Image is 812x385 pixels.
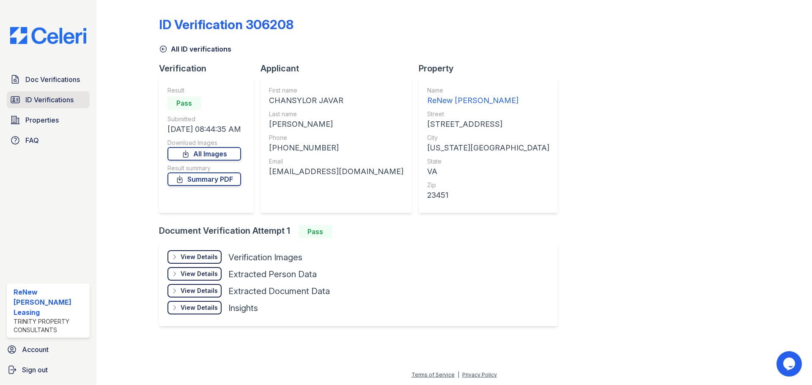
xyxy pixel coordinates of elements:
[427,86,549,95] div: Name
[14,287,86,317] div: ReNew [PERSON_NAME] Leasing
[167,123,241,135] div: [DATE] 08:44:35 AM
[167,86,241,95] div: Result
[159,63,261,74] div: Verification
[427,86,549,106] a: Name ReNew [PERSON_NAME]
[269,142,403,154] div: [PHONE_NUMBER]
[427,181,549,189] div: Zip
[427,110,549,118] div: Street
[427,142,549,154] div: [US_STATE][GEOGRAPHIC_DATA]
[228,285,330,297] div: Extracted Document Data
[3,27,93,44] img: CE_Logo_Blue-a8612792a0a2168367f1c8372b55b34899dd931a85d93a1a3d3e32e68fde9ad4.png
[427,189,549,201] div: 23451
[167,139,241,147] div: Download Images
[269,110,403,118] div: Last name
[269,86,403,95] div: First name
[181,270,218,278] div: View Details
[159,17,294,32] div: ID Verification 306208
[181,253,218,261] div: View Details
[427,118,549,130] div: [STREET_ADDRESS]
[427,134,549,142] div: City
[25,135,39,145] span: FAQ
[25,115,59,125] span: Properties
[269,166,403,177] div: [EMAIL_ADDRESS][DOMAIN_NAME]
[7,91,90,108] a: ID Verifications
[159,44,231,54] a: All ID verifications
[427,157,549,166] div: State
[22,344,49,355] span: Account
[181,287,218,295] div: View Details
[462,371,497,378] a: Privacy Policy
[7,71,90,88] a: Doc Verifications
[419,63,565,74] div: Property
[7,112,90,128] a: Properties
[25,74,80,85] span: Doc Verifications
[228,251,302,263] div: Verification Images
[269,118,403,130] div: [PERSON_NAME]
[167,164,241,172] div: Result summary
[427,166,549,177] div: VA
[269,134,403,142] div: Phone
[159,225,565,238] div: Document Verification Attempt 1
[167,147,241,161] a: All Images
[167,96,201,110] div: Pass
[181,303,218,312] div: View Details
[22,365,48,375] span: Sign out
[458,371,459,378] div: |
[25,95,74,105] span: ID Verifications
[299,225,332,238] div: Pass
[269,157,403,166] div: Email
[167,172,241,186] a: Summary PDF
[3,361,93,378] a: Sign out
[228,268,317,280] div: Extracted Person Data
[411,371,455,378] a: Terms of Service
[427,95,549,106] div: ReNew [PERSON_NAME]
[7,132,90,149] a: FAQ
[261,63,419,74] div: Applicant
[167,115,241,123] div: Submitted
[776,351,804,377] iframe: chat widget
[269,95,403,106] div: CHANSYLOR JAVAR
[3,341,93,358] a: Account
[14,317,86,334] div: Trinity Property Consultants
[228,302,258,314] div: Insights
